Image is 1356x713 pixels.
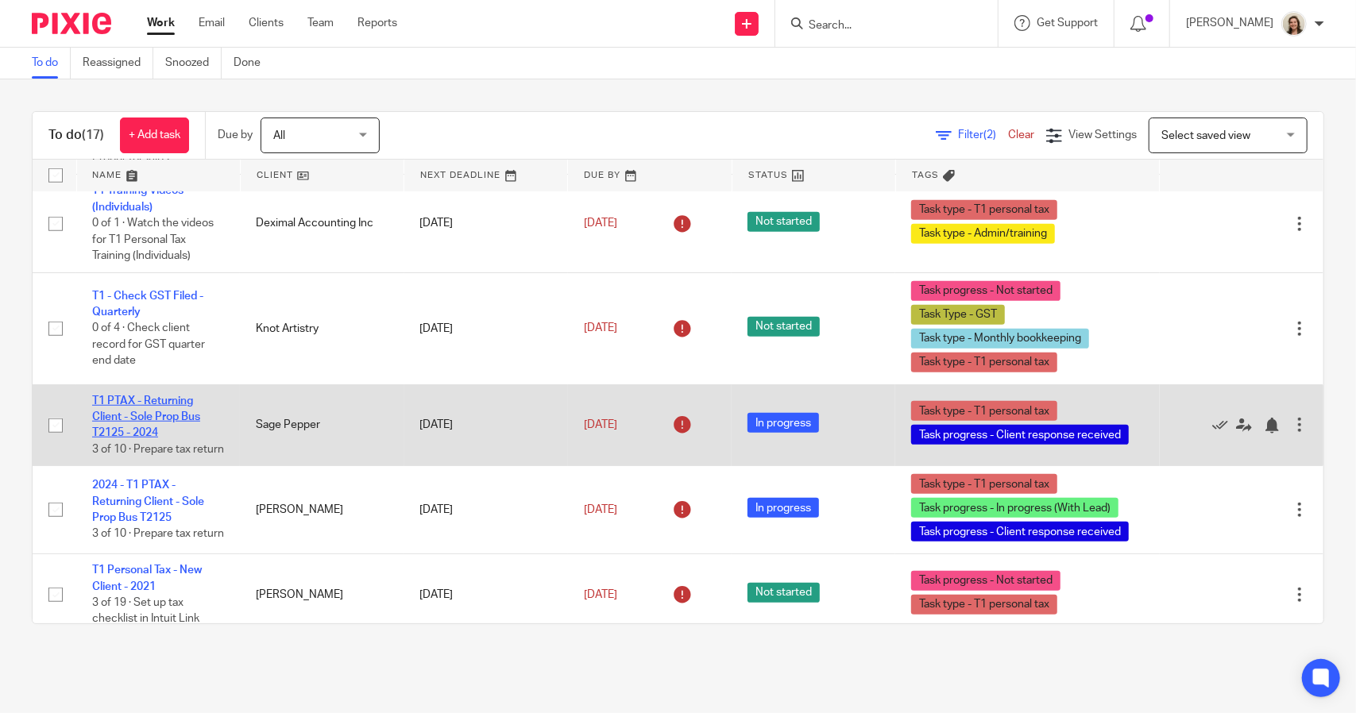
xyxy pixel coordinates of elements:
span: Task progress - Not started [911,571,1060,591]
td: [PERSON_NAME] [240,554,404,636]
h1: To do [48,127,104,144]
td: Deximal Accounting Inc [240,175,404,272]
span: [DATE] [584,323,617,334]
input: Search [807,19,950,33]
span: (17) [82,129,104,141]
span: Task type - T1 personal tax [911,200,1057,220]
span: 0 of 1 · Watch the videos for T1 Personal Tax Training (Individuals) [92,218,214,261]
a: T1 Personal Tax - New Client - 2021 [92,565,202,592]
span: Task Type - GST [911,305,1005,325]
span: Task type - T1 personal tax [911,401,1057,421]
a: Email [199,15,225,31]
span: Task type - T1 personal tax [911,353,1057,372]
span: Task progress - Not started [911,281,1060,301]
td: Knot Artistry [240,272,404,384]
a: T1 PTAX - Returning Client - Sole Prop Bus T2125 - 2024 [92,395,200,439]
a: T1 - Check GST Filed - Quarterly [92,291,203,318]
a: Reports [357,15,397,31]
a: Clear [1008,129,1034,141]
a: T1 Training Videos (Individuals) [92,185,184,212]
a: Work [147,15,175,31]
td: [DATE] [404,384,568,466]
a: Done [234,48,272,79]
td: [DATE] [404,466,568,554]
p: Due by [218,127,253,143]
td: Sage Pepper [240,384,404,466]
span: In progress [748,498,819,518]
span: Task progress - In progress (With Lead) [911,498,1118,518]
td: [PERSON_NAME] [240,466,404,554]
span: [DATE] [584,419,617,430]
span: (2) [983,129,996,141]
span: Task progress - Client response received [911,425,1129,445]
span: 0 of 4 · Check client record for GST quarter end date [92,322,205,366]
span: 3 of 10 · Prepare tax return [92,444,224,455]
span: Task type - Admin/training [911,224,1055,244]
span: All [273,130,285,141]
span: Not started [748,212,820,232]
img: Pixie [32,13,111,34]
span: Task type - T1 personal tax [911,595,1057,615]
p: [PERSON_NAME] [1186,15,1273,31]
a: Snoozed [165,48,222,79]
span: [DATE] [584,218,617,229]
a: Clients [249,15,284,31]
a: Mark as done [1212,417,1236,433]
td: [DATE] [404,554,568,636]
img: Morgan.JPG [1281,11,1307,37]
span: Task type - T1 personal tax [911,474,1057,494]
span: Not started [748,583,820,603]
span: Not started [748,317,820,337]
span: Tags [912,171,939,179]
span: View Settings [1068,129,1137,141]
td: [DATE] [404,175,568,272]
span: In progress [748,413,819,433]
a: Team [307,15,334,31]
a: To do [32,48,71,79]
span: [DATE] [584,589,617,600]
a: Reassigned [83,48,153,79]
span: Task type - Monthly bookkeeping [911,329,1089,349]
span: 3 of 10 · Prepare tax return [92,529,224,540]
a: 2024 - T1 PTAX - Returning Client - Sole Prop Bus T2125 [92,480,204,523]
span: Task progress - Client response received [911,522,1129,541]
td: [DATE] [404,272,568,384]
span: Filter [958,129,1008,141]
span: 3 of 19 · Set up tax checklist in Intuit Link [92,597,199,625]
span: Get Support [1037,17,1098,29]
span: Select saved view [1161,130,1250,141]
a: + Add task [120,118,189,153]
span: [DATE] [584,504,617,515]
